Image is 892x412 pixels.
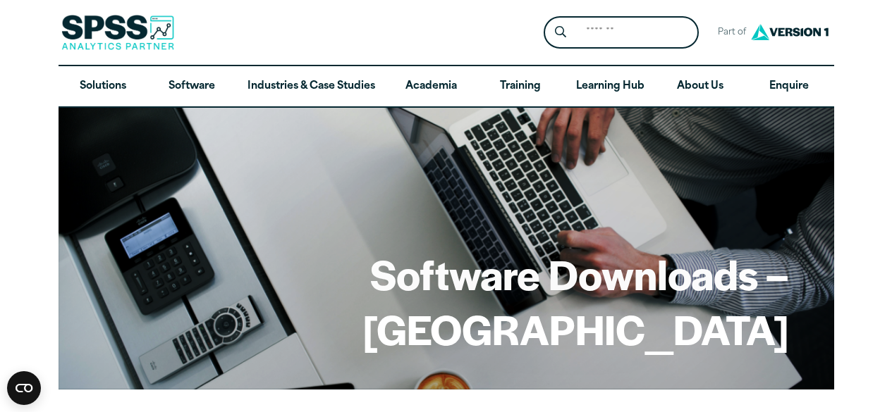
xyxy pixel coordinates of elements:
[236,66,386,107] a: Industries & Case Studies
[565,66,656,107] a: Learning Hub
[104,246,789,356] h1: Software Downloads – [GEOGRAPHIC_DATA]
[147,66,236,107] a: Software
[710,23,747,43] span: Part of
[61,15,174,50] img: SPSS Analytics Partner
[475,66,564,107] a: Training
[547,20,573,46] button: Search magnifying glass icon
[59,66,147,107] a: Solutions
[59,66,834,107] nav: Desktop version of site main menu
[555,26,566,38] svg: Search magnifying glass icon
[656,66,745,107] a: About Us
[745,66,833,107] a: Enquire
[7,371,41,405] button: Open CMP widget
[544,16,699,49] form: Site Header Search Form
[386,66,475,107] a: Academia
[747,19,832,45] img: Version1 Logo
